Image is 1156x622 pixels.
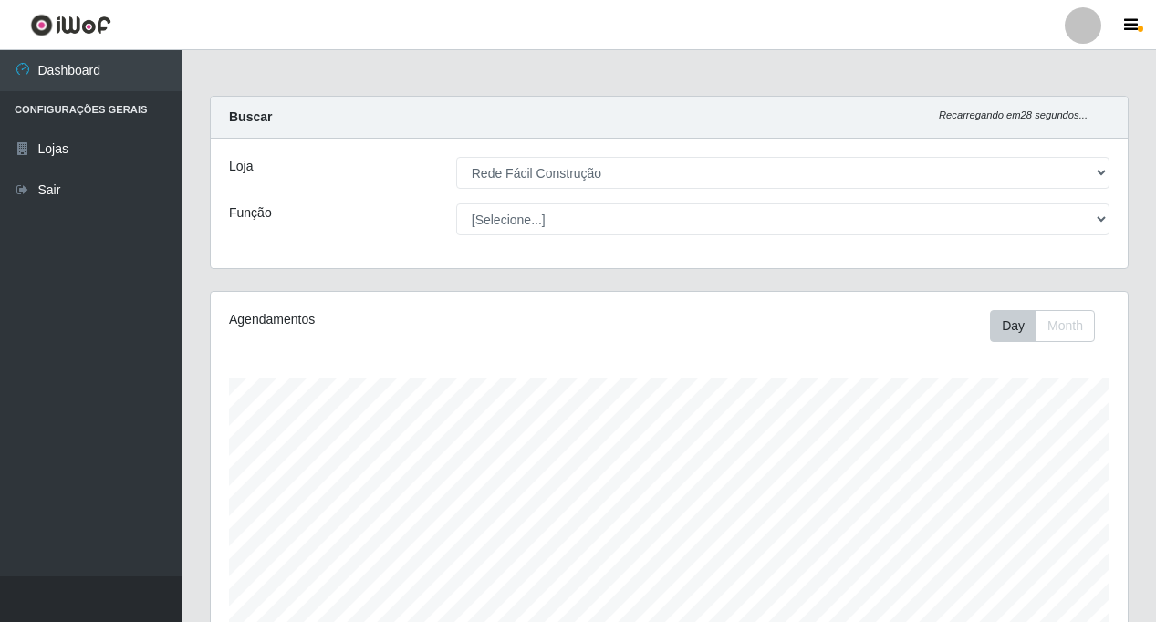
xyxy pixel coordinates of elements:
[990,310,1109,342] div: Toolbar with button groups
[229,203,272,223] label: Função
[939,109,1088,120] i: Recarregando em 28 segundos...
[30,14,111,36] img: CoreUI Logo
[990,310,1036,342] button: Day
[1036,310,1095,342] button: Month
[229,109,272,124] strong: Buscar
[990,310,1095,342] div: First group
[229,310,580,329] div: Agendamentos
[229,157,253,176] label: Loja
